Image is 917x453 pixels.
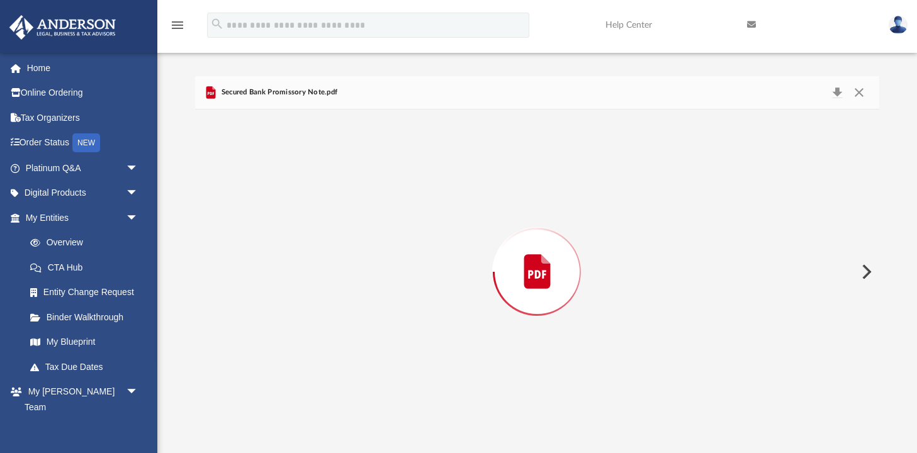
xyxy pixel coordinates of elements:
i: search [210,17,224,31]
span: arrow_drop_down [126,181,151,206]
button: Close [848,84,870,101]
a: My Blueprint [18,330,151,355]
img: Anderson Advisors Platinum Portal [6,15,120,40]
a: Online Ordering [9,81,157,106]
div: NEW [72,133,100,152]
span: arrow_drop_down [126,205,151,231]
span: arrow_drop_down [126,379,151,405]
a: CTA Hub [18,255,157,280]
a: My Entitiesarrow_drop_down [9,205,157,230]
a: Overview [18,230,157,255]
button: Next File [852,254,879,289]
span: arrow_drop_down [126,155,151,181]
a: Binder Walkthrough [18,305,157,330]
a: Digital Productsarrow_drop_down [9,181,157,206]
a: menu [170,24,185,33]
a: Entity Change Request [18,280,157,305]
a: Platinum Q&Aarrow_drop_down [9,155,157,181]
a: Tax Organizers [9,105,157,130]
a: Home [9,55,157,81]
a: My [PERSON_NAME] Teamarrow_drop_down [9,379,151,420]
button: Download [826,84,848,101]
i: menu [170,18,185,33]
a: Tax Due Dates [18,354,157,379]
img: User Pic [889,16,908,34]
div: Preview [195,76,879,434]
a: Order StatusNEW [9,130,157,156]
span: Secured Bank Promissory Note.pdf [218,87,337,98]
